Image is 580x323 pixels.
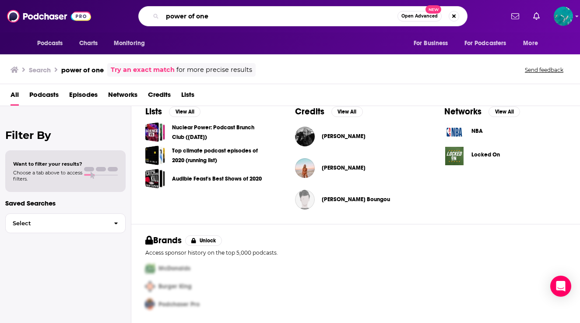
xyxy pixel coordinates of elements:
[158,301,200,308] span: Podchaser Pro
[322,196,390,203] a: Dr. Masachs Boungou
[172,146,267,165] a: Top climate podcast episodes of 2020 (running list)
[322,164,366,171] span: [PERSON_NAME]
[142,259,158,277] img: First Pro Logo
[471,128,483,135] span: NBA
[169,106,200,117] button: View All
[471,151,500,158] span: Locked On
[554,7,573,26] img: User Profile
[172,174,262,184] a: Audible Feast's Best Shows of 2020
[459,35,519,52] button: open menu
[517,35,549,52] button: open menu
[397,11,442,21] button: Open AdvancedNew
[142,295,158,313] img: Third Pro Logo
[444,106,520,117] a: NetworksView All
[138,6,468,26] div: Search podcasts, credits, & more...
[464,37,506,50] span: For Podcasters
[295,106,363,117] a: CreditsView All
[322,196,390,203] span: [PERSON_NAME] Boungou
[295,190,315,209] img: Dr. Masachs Boungou
[5,129,126,142] h2: Filter By
[148,88,171,106] a: Credits
[176,65,252,75] span: for more precise results
[401,14,438,18] span: Open Advanced
[79,37,98,50] span: Charts
[108,88,137,106] a: Networks
[550,276,571,297] div: Open Intercom Messenger
[295,127,315,146] img: Koal Powers
[158,283,192,290] span: Burger King
[322,164,366,171] a: Georgie Stevenson
[444,106,482,117] h2: Networks
[7,8,91,25] img: Podchaser - Follow, Share and Rate Podcasts
[69,88,98,106] a: Episodes
[554,7,573,26] span: Logged in as louisabuckingham
[295,185,417,213] button: Dr. Masachs BoungouDr. Masachs Boungou
[162,9,397,23] input: Search podcasts, credits, & more...
[13,170,82,182] span: Choose a tab above to access filters.
[408,35,459,52] button: open menu
[61,66,104,74] h3: power of one
[295,106,324,117] h2: Credits
[37,37,63,50] span: Podcasts
[29,88,59,106] a: Podcasts
[172,123,267,142] a: Nuclear Power: Podcast Brunch Club ([DATE])
[444,122,566,142] a: NBA logoNBA
[185,235,222,246] button: Unlock
[508,9,523,24] a: Show notifications dropdown
[108,35,156,52] button: open menu
[530,9,543,24] a: Show notifications dropdown
[6,220,107,226] span: Select
[31,35,74,52] button: open menu
[444,146,566,166] a: Locked On logoLocked On
[145,169,165,188] a: Audible Feast's Best Shows of 2020
[295,154,417,182] button: Georgie StevensonGeorgie Stevenson
[11,88,19,106] a: All
[29,66,51,74] h3: Search
[5,213,126,233] button: Select
[414,37,448,50] span: For Business
[522,66,566,74] button: Send feedback
[295,122,417,150] button: Koal PowersKoal Powers
[111,65,175,75] a: Try an exact match
[489,106,520,117] button: View All
[158,265,190,272] span: McDonalds
[295,158,315,178] img: Georgie Stevenson
[425,5,441,14] span: New
[145,235,182,246] h2: Brands
[13,161,82,167] span: Want to filter your results?
[554,7,573,26] button: Show profile menu
[444,122,464,142] img: NBA logo
[145,122,165,142] a: Nuclear Power: Podcast Brunch Club (February 2020)
[444,146,464,166] img: Locked On logo
[322,133,366,140] span: [PERSON_NAME]
[114,37,145,50] span: Monitoring
[145,146,165,165] a: Top climate podcast episodes of 2020 (running list)
[145,106,200,117] a: ListsView All
[74,35,103,52] a: Charts
[145,249,566,256] p: Access sponsor history on the top 5,000 podcasts.
[142,277,158,295] img: Second Pro Logo
[331,106,363,117] button: View All
[145,106,162,117] h2: Lists
[181,88,194,106] a: Lists
[5,199,126,207] p: Saved Searches
[523,37,538,50] span: More
[322,133,366,140] a: Koal Powers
